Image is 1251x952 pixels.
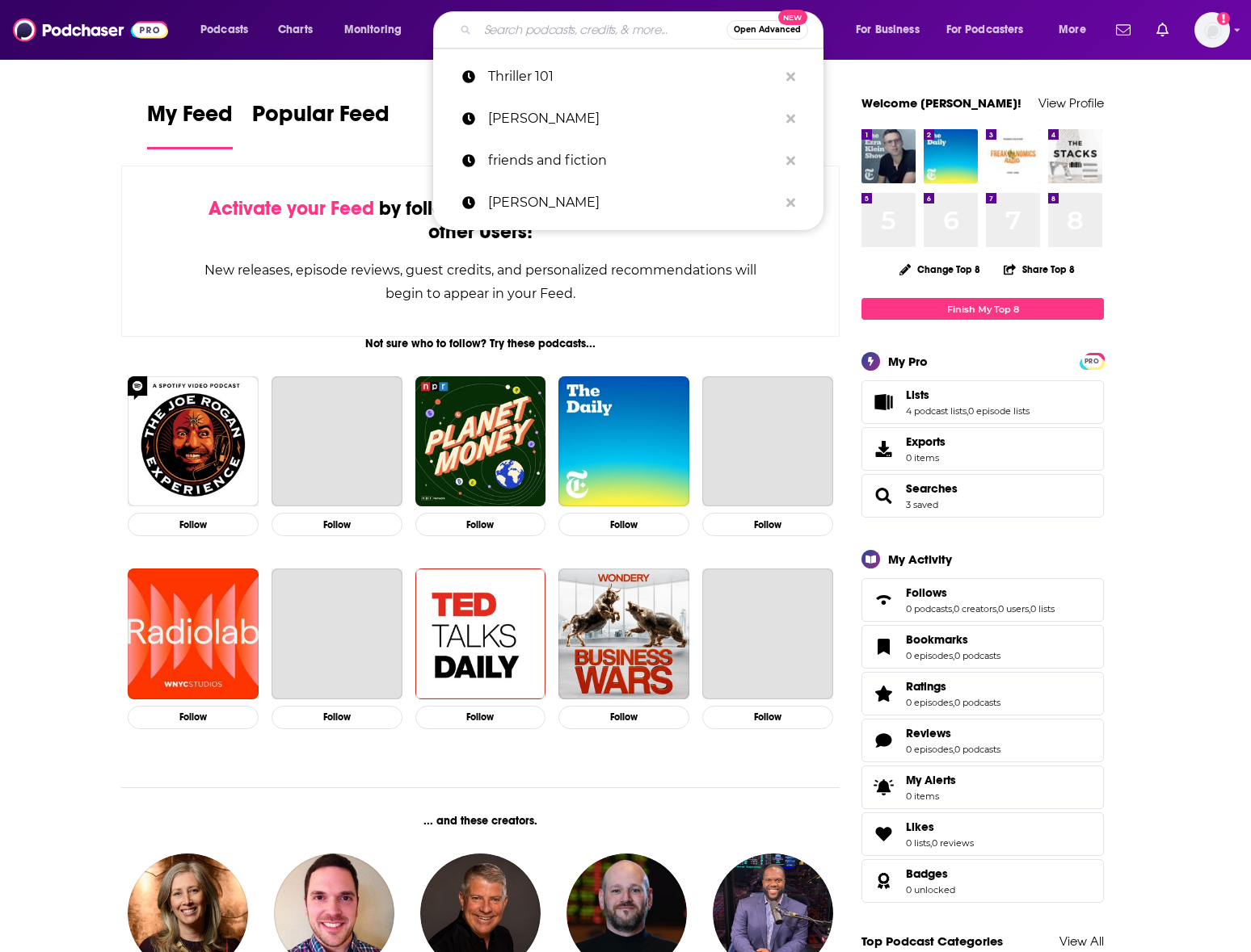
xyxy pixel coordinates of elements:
[415,376,546,507] img: Planet Money
[906,434,946,449] span: Exports
[433,56,823,98] a: Thriller 101
[1150,16,1175,44] a: Show notifications dropdown
[936,17,1047,43] button: open menu
[344,19,402,41] span: Monitoring
[449,11,839,48] div: Search podcasts, credits, & more...
[861,95,1021,111] a: Welcome [PERSON_NAME]!
[906,452,946,463] span: 0 items
[953,697,954,708] span: ,
[861,933,1003,949] a: Top Podcast Categories
[906,884,955,895] a: 0 unlocked
[128,706,259,729] button: Follow
[861,812,1104,856] span: Likes
[702,568,833,699] a: Freakonomics Radio
[203,197,758,244] div: by following Podcasts, Creators, Lists, and other Users!
[906,632,1000,647] a: Bookmarks
[861,380,1104,424] span: Lists
[128,376,259,507] img: The Joe Rogan Experience
[333,17,423,43] button: open menu
[986,129,1040,183] img: Freakonomics Radio
[203,258,758,305] div: New releases, episode reviews, guest credits, and personalized recommendations will begin to appe...
[147,100,233,137] span: My Feed
[121,814,840,828] div: ... and these creators.
[996,603,998,614] span: ,
[1082,354,1101,367] a: PRO
[1048,129,1102,183] img: The Stacks
[861,129,916,183] img: The Ezra Klein Show
[968,405,1030,417] a: 0 episode lists
[890,259,990,279] button: Change Top 8
[252,100,390,149] a: Popular Feed
[208,196,374,220] span: Activate your Feed
[128,513,259,536] button: Follow
[488,182,778,224] p: kathryn zox
[954,697,1000,708] a: 0 podcasts
[906,820,974,834] a: Likes
[867,776,899,799] span: My Alerts
[478,17,727,43] input: Search podcasts, credits, & more...
[415,568,546,699] img: TED Talks Daily
[906,679,1000,694] a: Ratings
[488,56,778,98] p: Thriller 101
[906,773,956,787] span: My Alerts
[488,98,778,140] p: elin hilderbrand
[189,17,269,43] button: open menu
[930,837,932,849] span: ,
[727,20,808,40] button: Open AdvancedNew
[861,719,1104,762] span: Reviews
[867,682,899,705] a: Ratings
[861,427,1104,471] a: Exports
[200,19,248,41] span: Podcasts
[1194,12,1230,48] span: Logged in as LaurenSWPR
[924,129,978,183] img: The Daily
[906,499,938,510] a: 3 saved
[272,706,402,729] button: Follow
[845,17,940,43] button: open menu
[121,337,840,350] div: Not sure who to follow? Try these podcasts...
[278,19,313,41] span: Charts
[867,635,899,658] a: Bookmarks
[906,679,946,694] span: Ratings
[272,513,402,536] button: Follow
[128,568,259,699] a: Radiolab
[906,481,958,496] span: Searches
[952,603,954,614] span: ,
[954,650,1000,661] a: 0 podcasts
[861,859,1104,903] span: Badges
[147,100,233,149] a: My Feed
[867,484,899,507] a: Searches
[998,603,1029,614] a: 0 users
[888,354,928,369] div: My Pro
[932,837,974,849] a: 0 reviews
[1047,17,1106,43] button: open menu
[1029,603,1030,614] span: ,
[272,376,402,507] a: This American Life
[953,744,954,755] span: ,
[856,19,920,41] span: For Business
[867,870,899,892] a: Badges
[906,405,967,417] a: 4 podcast lists
[558,376,689,507] img: The Daily
[702,376,833,507] a: My Favorite Murder with Karen Kilgariff and Georgia Hardstark
[1082,355,1101,367] span: PRO
[906,388,1030,402] a: Lists
[906,820,934,834] span: Likes
[1059,933,1104,949] a: View All
[946,19,1024,41] span: For Podcasters
[702,513,833,536] button: Follow
[906,632,968,647] span: Bookmarks
[867,391,899,413] a: Lists
[1194,12,1230,48] img: User Profile
[778,10,807,25] span: New
[867,729,899,752] a: Reviews
[1217,12,1230,25] svg: Add a profile image
[558,568,689,699] a: Business Wars
[906,837,930,849] a: 0 lists
[954,603,996,614] a: 0 creators
[488,140,778,182] p: friends and fiction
